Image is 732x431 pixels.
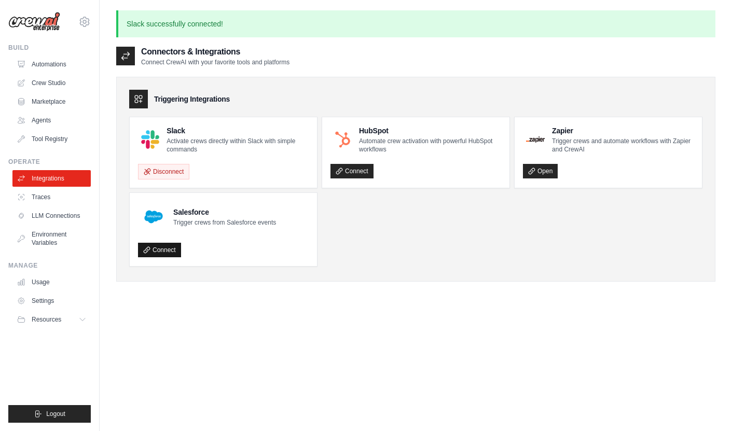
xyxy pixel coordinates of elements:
span: Logout [46,410,65,418]
p: Connect CrewAI with your favorite tools and platforms [141,58,289,66]
p: Trigger crews and automate workflows with Zapier and CrewAI [552,137,694,154]
h4: Slack [167,126,309,136]
a: Settings [12,293,91,309]
h4: Salesforce [173,207,276,217]
h4: HubSpot [359,126,501,136]
a: Integrations [12,170,91,187]
a: Connect [138,243,181,257]
img: Zapier Logo [526,136,545,143]
a: Agents [12,112,91,129]
a: Tool Registry [12,131,91,147]
img: HubSpot Logo [334,131,352,149]
a: Open [523,164,558,178]
a: LLM Connections [12,207,91,224]
a: Connect [330,164,374,178]
p: Trigger crews from Salesforce events [173,218,276,227]
h3: Triggering Integrations [154,94,230,104]
p: Slack successfully connected! [116,10,715,37]
p: Activate crews directly within Slack with simple commands [167,137,309,154]
img: Salesforce Logo [141,204,166,229]
span: Resources [32,315,61,324]
a: Crew Studio [12,75,91,91]
a: Environment Variables [12,226,91,251]
a: Traces [12,189,91,205]
button: Resources [12,311,91,328]
img: Logo [8,12,60,32]
iframe: Chat Widget [680,381,732,431]
a: Marketplace [12,93,91,110]
img: Slack Logo [141,130,159,148]
p: Automate crew activation with powerful HubSpot workflows [359,137,501,154]
h4: Zapier [552,126,694,136]
div: Manage [8,261,91,270]
button: Disconnect [138,164,189,179]
div: Operate [8,158,91,166]
h2: Connectors & Integrations [141,46,289,58]
button: Logout [8,405,91,423]
div: Build [8,44,91,52]
a: Automations [12,56,91,73]
a: Usage [12,274,91,290]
